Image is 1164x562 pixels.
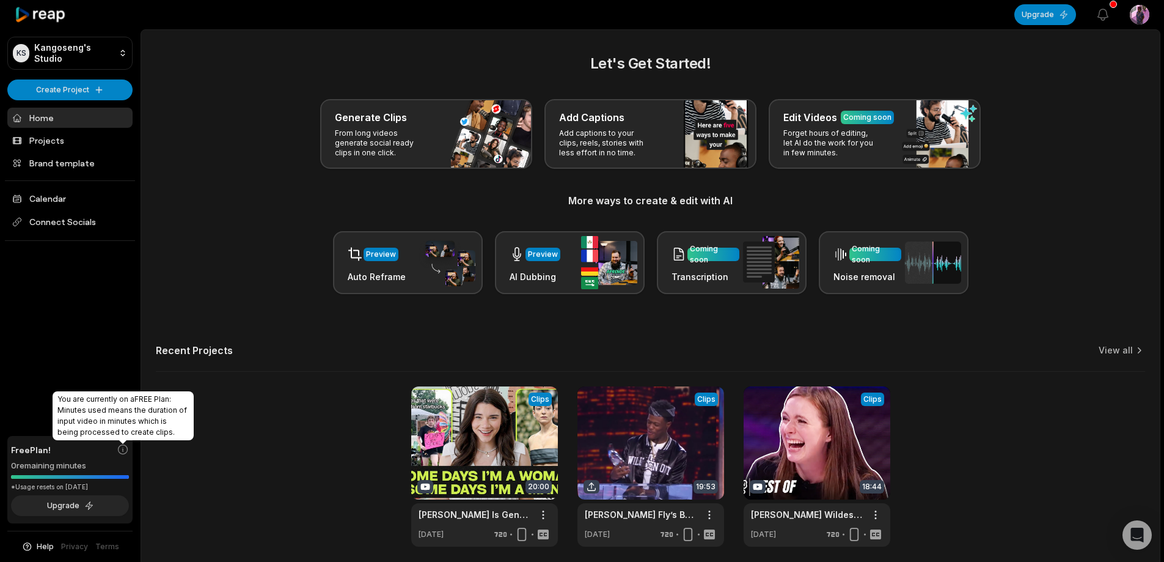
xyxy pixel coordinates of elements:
p: Kangoseng's Studio [34,42,113,64]
div: *Usage resets on [DATE] [11,483,129,492]
a: [PERSON_NAME] Wildest Roasts 🥵 Wild 'N Out [751,508,863,521]
a: Home [7,108,133,128]
p: Add captions to your clips, reels, stories with less effort in no time. [559,128,654,158]
a: Calendar [7,188,133,209]
div: Open Intercom Messenger [1122,520,1152,550]
div: Coming soon [843,112,891,123]
h2: Let's Get Started! [156,53,1145,75]
img: auto_reframe.png [419,239,475,287]
h3: Transcription [672,270,739,283]
span: Help [37,541,54,552]
div: Coming soon [852,243,899,265]
button: Upgrade [11,495,129,516]
div: KS [13,44,29,62]
div: Preview [528,249,558,260]
h3: Add Captions [559,110,624,125]
h3: Auto Reframe [348,270,406,283]
a: [PERSON_NAME] Fly’s BEST Freestyle Battles 🎤 & Most Hilarious Insults (Vol. 1) Wild ’N Out MTV [585,508,697,521]
a: Brand template [7,153,133,173]
h3: Generate Clips [335,110,407,125]
h2: Recent Projects [156,344,233,357]
h3: More ways to create & edit with AI [156,193,1145,208]
a: Privacy [61,541,88,552]
button: Help [21,541,54,552]
h3: Noise removal [833,270,901,283]
img: transcription.png [743,236,799,289]
span: Free Plan! [11,443,51,456]
span: You are currently on a FREE Plan : Minutes used means the duration of input video in minutes whic... [57,394,187,437]
a: View all [1099,344,1133,357]
p: Forget hours of editing, let AI do the work for you in few minutes. [783,128,878,158]
h3: Edit Videos [783,110,837,125]
span: Connect Socials [7,211,133,233]
a: Terms [95,541,119,552]
div: 0 remaining minutes [11,460,129,472]
img: ai_dubbing.png [581,236,637,289]
p: From long videos generate social ready clips in one click. [335,128,430,158]
div: Coming soon [690,243,737,265]
img: noise_removal.png [905,242,961,284]
a: Projects [7,130,133,150]
div: Preview [366,249,396,260]
button: Upgrade [1014,4,1076,25]
h3: AI Dubbing [510,270,560,283]
button: Create Project [7,79,133,100]
a: [PERSON_NAME] Is Gender Confused & The Dumbest Starbucks Strike Ever | Episode 33 [419,508,531,521]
